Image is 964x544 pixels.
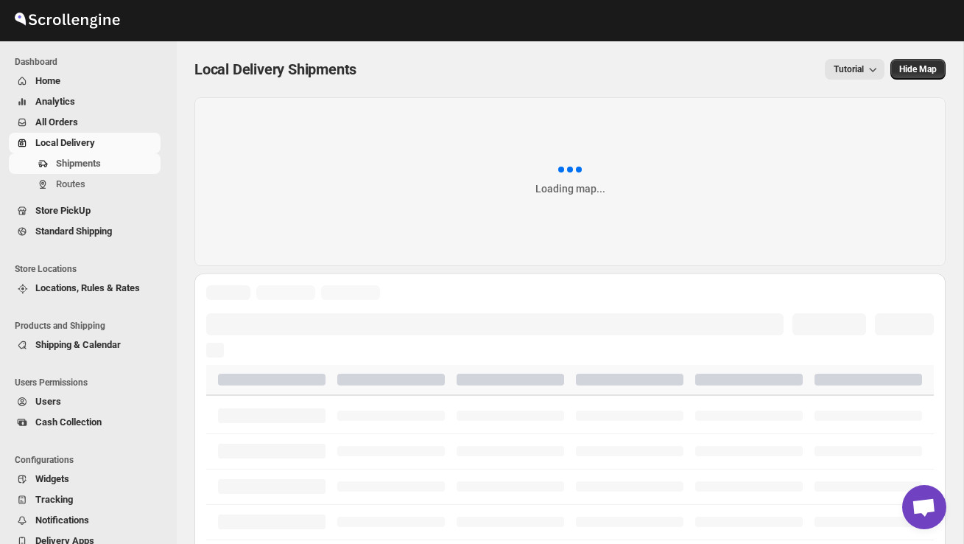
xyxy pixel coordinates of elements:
span: Analytics [35,96,75,107]
span: Notifications [35,515,89,526]
button: Tracking [9,489,161,510]
div: Open chat [902,485,946,529]
button: Users [9,391,161,412]
button: Locations, Rules & Rates [9,278,161,299]
button: Tutorial [825,59,884,80]
span: Local Delivery [35,137,95,148]
button: Widgets [9,469,161,489]
span: Local Delivery Shipments [194,60,356,78]
span: Hide Map [899,63,937,75]
span: Shipping & Calendar [35,339,121,350]
span: Products and Shipping [15,320,166,332]
button: Routes [9,174,161,195]
button: Home [9,71,161,91]
div: Loading map... [535,181,605,196]
button: Analytics [9,91,161,112]
span: Home [35,75,60,86]
span: Shipments [56,158,101,169]
span: Tutorial [834,64,864,74]
span: Routes [56,178,85,189]
span: Tracking [35,494,73,505]
span: Locations, Rules & Rates [35,282,140,293]
span: Store Locations [15,263,166,275]
span: Dashboard [15,56,166,68]
button: Shipments [9,153,161,174]
span: Widgets [35,473,69,484]
span: Store PickUp [35,205,91,216]
button: All Orders [9,112,161,133]
span: Cash Collection [35,416,102,428]
span: Configurations [15,454,166,466]
span: Users Permissions [15,377,166,388]
button: Cash Collection [9,412,161,433]
button: Map action label [890,59,946,80]
span: Standard Shipping [35,226,112,237]
span: All Orders [35,116,78,128]
span: Users [35,396,61,407]
button: Notifications [9,510,161,531]
button: Shipping & Calendar [9,335,161,355]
